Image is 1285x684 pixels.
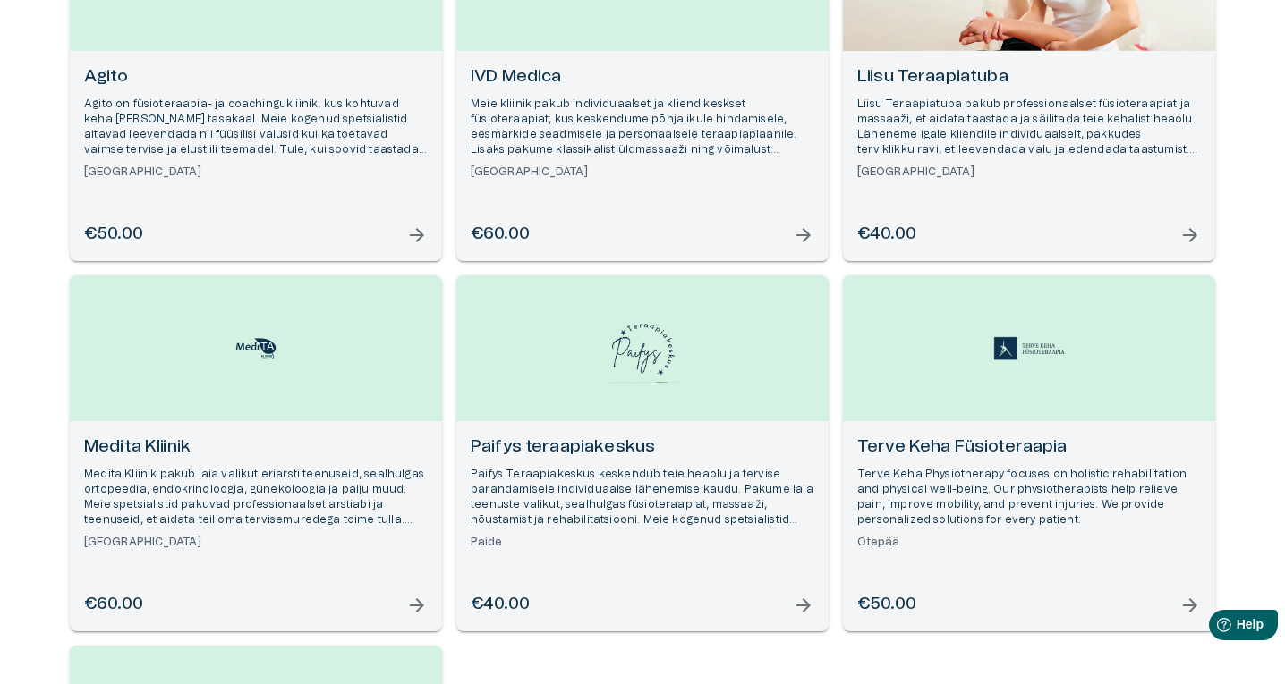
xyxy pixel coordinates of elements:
[471,535,814,550] h6: Paide
[406,595,428,616] span: arrow_forward
[471,65,814,89] h6: IVD Medica
[993,336,1065,360] img: Terve Keha Füsioteraapia logo
[607,314,678,383] img: Paifys teraapiakeskus logo
[843,275,1215,631] a: Open selected supplier available booking dates
[857,467,1201,528] p: Terve Keha Physiotherapy focuses on holistic rehabilitation and physical well-being. Our physioth...
[84,223,143,247] h6: €50.00
[857,97,1201,158] p: Liisu Teraapiatuba pakub professionaalset füsioteraapiat ja massaaži, et aidata taastada ja säili...
[1179,595,1201,616] span: arrow_forward
[857,165,1201,180] h6: [GEOGRAPHIC_DATA]
[406,224,428,246] span: arrow_forward
[84,97,428,158] p: Agito on füsioteraapia- ja coachingukliinik, kus kohtuvad keha [PERSON_NAME] tasakaal. Meie kogen...
[220,334,292,363] img: Medita Kliinik logo
[84,165,428,180] h6: [GEOGRAPHIC_DATA]
[857,435,1201,460] h6: Terve Keha Füsioteraapia
[471,593,530,617] h6: €40.00
[1145,603,1285,653] iframe: Help widget launcher
[857,223,916,247] h6: €40.00
[471,223,530,247] h6: €60.00
[857,593,916,617] h6: €50.00
[471,165,814,180] h6: [GEOGRAPHIC_DATA]
[84,535,428,550] h6: [GEOGRAPHIC_DATA]
[857,535,1201,550] h6: Otepää
[456,275,829,631] a: Open selected supplier available booking dates
[84,435,428,460] h6: Medita Kliinik
[1179,224,1201,246] span: arrow_forward
[471,97,814,158] p: Meie kliinik pakub individuaalset ja kliendikeskset füsioteraapiat, kus keskendume põhjalikule hi...
[471,435,814,460] h6: Paifys teraapiakeskus
[84,65,428,89] h6: Agito
[70,275,442,631] a: Open selected supplier available booking dates
[84,467,428,528] p: Medita Kliinik pakub laia valikut eriarsti teenuseid, sealhulgas ortopeedia, endokrinoloogia, gün...
[793,224,814,246] span: arrow_forward
[471,467,814,528] p: Paifys Teraapiakeskus keskendub teie heaolu ja tervise parandamisele individuaalse lähenemise kau...
[84,593,143,617] h6: €60.00
[793,595,814,616] span: arrow_forward
[857,65,1201,89] h6: Liisu Teraapiatuba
